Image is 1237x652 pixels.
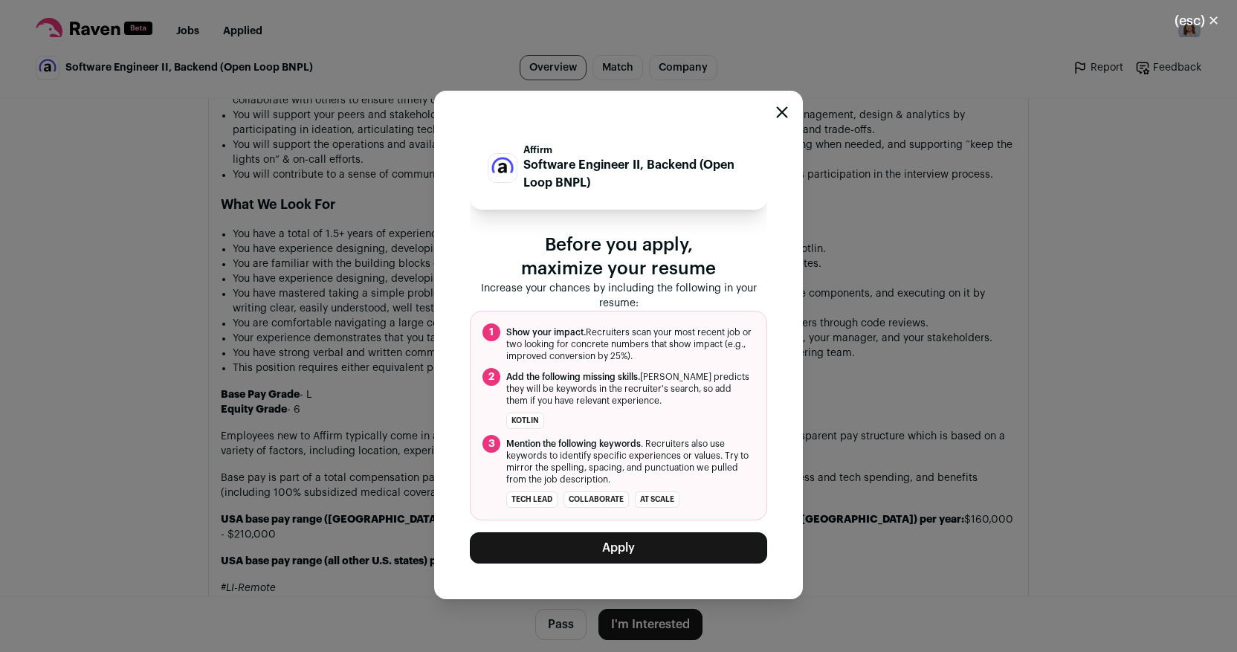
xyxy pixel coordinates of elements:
[506,438,755,485] span: . Recruiters also use keywords to identify specific experiences or values. Try to mirror the spel...
[506,439,641,448] span: Mention the following keywords
[482,368,500,386] span: 2
[470,233,767,281] p: Before you apply, maximize your resume
[482,323,500,341] span: 1
[506,326,755,362] span: Recruiters scan your most recent job or two looking for concrete numbers that show impact (e.g., ...
[506,328,586,337] span: Show your impact.
[563,491,629,508] li: collaborate
[506,371,755,407] span: [PERSON_NAME] predicts they will be keywords in the recruiter's search, so add them if you have r...
[482,435,500,453] span: 3
[776,106,788,118] button: Close modal
[506,413,544,429] li: Kotlin
[523,156,749,192] p: Software Engineer II, Backend (Open Loop BNPL)
[470,532,767,564] button: Apply
[1157,4,1237,37] button: Close modal
[635,491,679,508] li: at scale
[506,372,640,381] span: Add the following missing skills.
[506,491,558,508] li: tech lead
[523,144,749,156] p: Affirm
[488,154,517,182] img: b8aebdd1f910e78187220eb90cc21d50074b3a99d53b240b52f0c4a299e1e609.jpg
[470,281,767,311] p: Increase your chances by including the following in your resume:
